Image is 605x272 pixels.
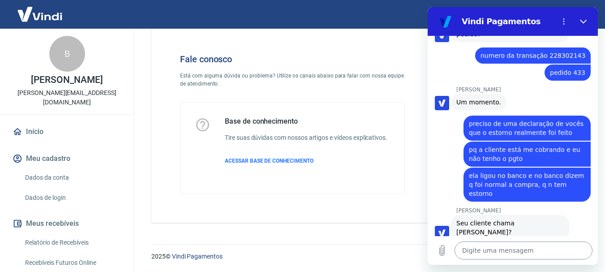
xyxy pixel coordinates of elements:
a: Vindi Pagamentos [172,253,223,260]
p: Está com alguma dúvida ou problema? Utilize os canais abaixo para falar com nossa equipe de atend... [180,72,405,88]
button: Meus recebíveis [11,214,123,233]
h6: Tire suas dúvidas com nossos artigos e vídeos explicativos. [225,133,387,142]
a: Início [11,122,123,142]
img: Vindi [11,0,69,28]
h5: Base de conhecimento [225,117,387,126]
button: Sair [562,6,594,23]
div: B [49,36,85,72]
iframe: Janela de mensagens [428,7,598,265]
p: 2025 © [151,252,584,261]
a: ACESSAR BASE DE CONHECIMENTO [225,157,387,165]
a: Dados de login [21,189,123,207]
h4: Fale conosco [180,54,405,65]
span: ACESSAR BASE DE CONHECIMENTO [225,158,313,164]
p: [PERSON_NAME][EMAIL_ADDRESS][DOMAIN_NAME] [7,88,127,107]
a: Relatório de Recebíveis [21,233,123,252]
a: Recebíveis Futuros Online [21,254,123,272]
p: [PERSON_NAME] [31,75,103,85]
img: Fale conosco [426,39,562,159]
a: Dados da conta [21,168,123,187]
button: Meu cadastro [11,149,123,168]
